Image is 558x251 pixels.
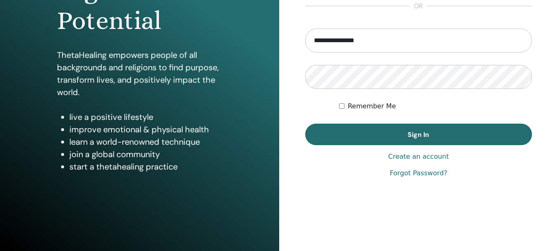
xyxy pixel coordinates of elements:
li: live a positive lifestyle [69,111,222,123]
li: learn a world-renowned technique [69,136,222,148]
a: Forgot Password? [390,168,447,178]
p: ThetaHealing empowers people of all backgrounds and religions to find purpose, transform lives, a... [57,49,222,98]
li: join a global community [69,148,222,160]
a: Create an account [388,152,449,162]
li: start a thetahealing practice [69,160,222,173]
button: Sign In [305,124,532,145]
div: Keep me authenticated indefinitely or until I manually logout [339,101,532,111]
span: or [410,1,427,11]
li: improve emotional & physical health [69,123,222,136]
label: Remember Me [348,101,396,111]
span: Sign In [408,130,429,139]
